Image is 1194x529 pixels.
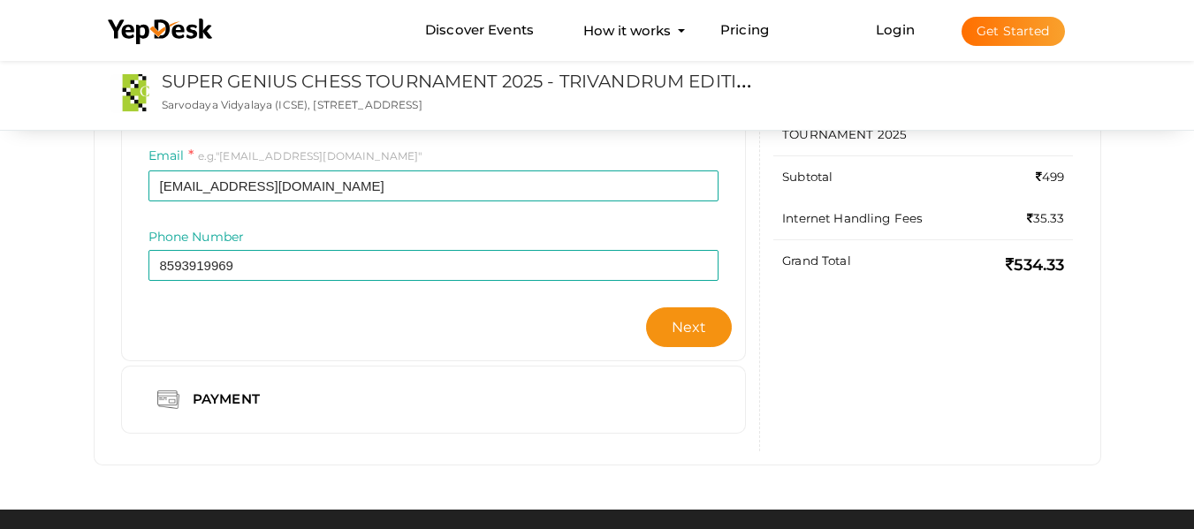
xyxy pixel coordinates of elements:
[773,198,984,240] td: Internet Handling Fees
[157,389,179,411] img: credit-card.png
[773,239,984,290] td: Grand Total
[773,155,984,198] td: Subtotal
[148,170,719,201] input: ex: some@example.com
[876,21,915,38] a: Login
[148,228,245,246] label: Phone Number
[162,97,759,112] p: Sarvodaya Vidyalaya (ICSE), [STREET_ADDRESS]
[646,307,733,347] button: Next
[148,146,194,166] label: Email
[984,239,1074,290] td: 534.33
[425,14,534,47] a: Discover Events
[984,155,1074,198] td: 499
[672,319,707,336] span: Next
[984,198,1074,240] td: 35.33
[110,74,149,113] img: ZWDSDSR4_small.jpeg
[578,14,676,47] button: How it works
[198,149,422,162] span: e.g."[EMAIL_ADDRESS][DOMAIN_NAME]"
[962,17,1065,46] button: Get Started
[179,389,278,411] div: Payment
[720,14,769,47] a: Pricing
[148,250,719,281] input: Enter phone number
[162,64,766,94] a: SUPER GENIUS CHESS TOURNAMENT 2025 - TRIVANDRUM EDITION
